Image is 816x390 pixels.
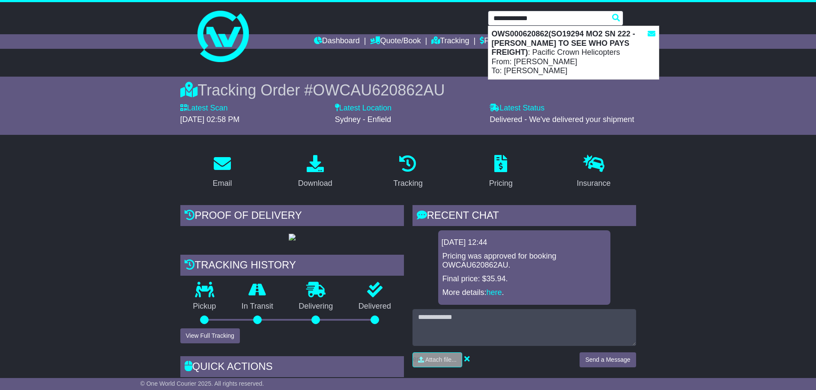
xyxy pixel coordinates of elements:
button: View Full Tracking [180,328,240,343]
button: Send a Message [580,352,636,367]
p: Final price: $35.94. [442,274,606,284]
div: Email [212,178,232,189]
label: Latest Scan [180,104,228,113]
p: Pricing was approved for booking OWCAU620862AU. [442,252,606,270]
a: Tracking [388,152,428,192]
span: OWCAU620862AU [313,81,445,99]
div: RECENT CHAT [412,205,636,228]
a: Financials [480,34,519,49]
div: Insurance [577,178,611,189]
label: Latest Location [335,104,392,113]
a: here [487,288,502,297]
span: © One World Courier 2025. All rights reserved. [140,380,264,387]
div: : Pacific Crown Helicopters From: [PERSON_NAME] To: [PERSON_NAME] [488,26,659,79]
strong: OWS000620862(SO19294 MO2 SN 222 - [PERSON_NAME] TO SEE WHO PAYS FREIGHT) [492,30,635,57]
a: Dashboard [314,34,360,49]
p: In Transit [229,302,286,311]
a: Download [293,152,338,192]
div: Tracking Order # [180,81,636,99]
p: Delivering [286,302,346,311]
a: Email [207,152,237,192]
span: [DATE] 02:58 PM [180,115,240,124]
a: Quote/Book [370,34,421,49]
div: Tracking history [180,255,404,278]
div: Proof of Delivery [180,205,404,228]
div: [DATE] 12:44 [442,238,607,247]
div: Tracking [393,178,422,189]
span: Sydney - Enfield [335,115,391,124]
img: GetPodImage [289,234,296,241]
div: Download [298,178,332,189]
p: Pickup [180,302,229,311]
p: Delivered [346,302,404,311]
div: Quick Actions [180,356,404,379]
span: Delivered - We've delivered your shipment [490,115,634,124]
a: Pricing [484,152,518,192]
div: Pricing [489,178,513,189]
a: Tracking [431,34,469,49]
label: Latest Status [490,104,544,113]
a: Insurance [571,152,616,192]
p: More details: . [442,288,606,298]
